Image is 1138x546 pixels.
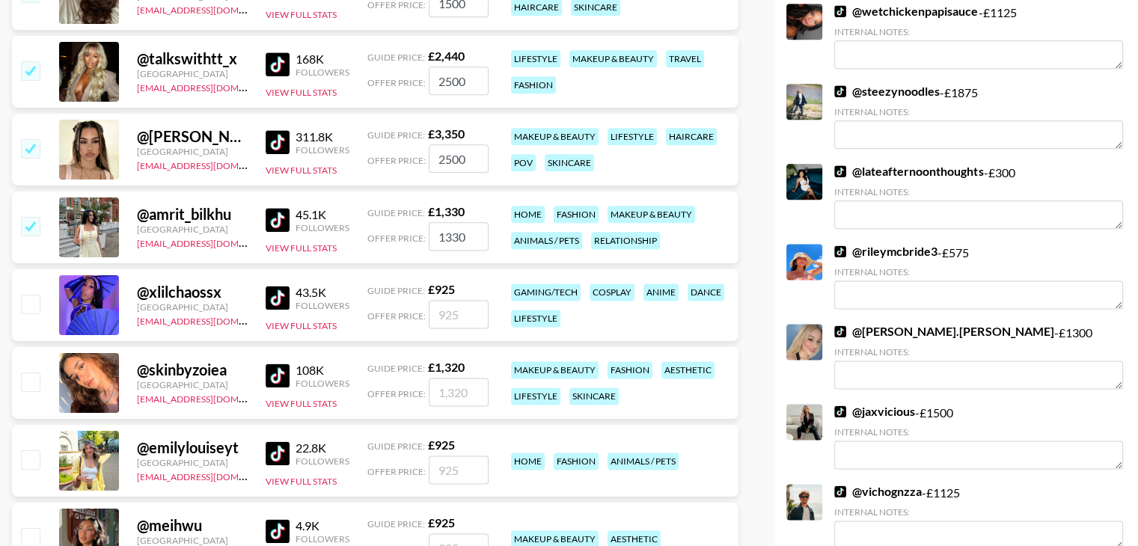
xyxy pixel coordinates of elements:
[666,50,704,67] div: travel
[511,310,560,327] div: lifestyle
[834,484,922,499] a: @vichognzza
[834,426,1123,438] div: Internal Notes:
[367,310,426,322] span: Offer Price:
[367,155,426,166] span: Offer Price:
[367,363,425,374] span: Guide Price:
[296,378,349,389] div: Followers
[367,129,425,141] span: Guide Price:
[137,235,287,249] a: [EMAIL_ADDRESS][DOMAIN_NAME]
[661,361,715,378] div: aesthetic
[834,245,846,257] img: TikTok
[834,506,1123,518] div: Internal Notes:
[429,455,489,484] input: 925
[137,283,248,301] div: @ xlilchaossx
[137,79,287,93] a: [EMAIL_ADDRESS][DOMAIN_NAME]
[511,283,581,301] div: gaming/tech
[367,52,425,63] span: Guide Price:
[367,388,426,399] span: Offer Price:
[834,165,846,177] img: TikTok
[296,207,349,222] div: 45.1K
[429,378,489,406] input: 1,320
[569,50,657,67] div: makeup & beauty
[569,387,619,405] div: skincare
[296,129,349,144] div: 311.8K
[643,283,679,301] div: anime
[137,301,248,313] div: [GEOGRAPHIC_DATA]
[834,164,983,179] a: @lateafternoonthoughts
[266,130,290,154] img: TikTok
[608,206,695,223] div: makeup & beauty
[137,457,248,468] div: [GEOGRAPHIC_DATA]
[590,283,634,301] div: cosplay
[834,84,1123,149] div: - £ 1875
[429,222,489,251] input: 1,330
[834,4,1123,69] div: - £ 1125
[137,1,287,16] a: [EMAIL_ADDRESS][DOMAIN_NAME]
[429,144,489,173] input: 3,350
[428,49,465,63] strong: £ 2,440
[137,438,248,457] div: @ emilylouiseyt
[137,313,287,327] a: [EMAIL_ADDRESS][DOMAIN_NAME]
[296,533,349,545] div: Followers
[137,535,248,546] div: [GEOGRAPHIC_DATA]
[266,9,337,20] button: View Full Stats
[429,300,489,328] input: 925
[608,361,652,378] div: fashion
[367,466,426,477] span: Offer Price:
[296,455,349,467] div: Followers
[511,387,560,405] div: lifestyle
[511,232,582,249] div: animals / pets
[834,84,940,99] a: @steezynoodles
[834,346,1123,358] div: Internal Notes:
[554,206,599,223] div: fashion
[266,242,337,254] button: View Full Stats
[296,300,349,311] div: Followers
[428,126,465,141] strong: £ 3,350
[266,476,337,487] button: View Full Stats
[511,453,545,470] div: home
[296,222,349,233] div: Followers
[428,515,455,530] strong: £ 925
[834,85,846,97] img: TikTok
[137,157,287,171] a: [EMAIL_ADDRESS][DOMAIN_NAME]
[137,379,248,390] div: [GEOGRAPHIC_DATA]
[266,87,337,98] button: View Full Stats
[429,67,489,95] input: 2,440
[137,146,248,157] div: [GEOGRAPHIC_DATA]
[511,361,599,378] div: makeup & beauty
[834,164,1123,229] div: - £ 300
[367,518,425,530] span: Guide Price:
[834,244,937,259] a: @rileymcbride3
[296,144,349,156] div: Followers
[511,76,556,93] div: fashion
[266,441,290,465] img: TikTok
[266,320,337,331] button: View Full Stats
[137,205,248,224] div: @ amrit_bilkhu
[266,519,290,543] img: TikTok
[688,283,724,301] div: dance
[834,106,1123,117] div: Internal Notes:
[296,518,349,533] div: 4.9K
[554,453,599,470] div: fashion
[834,324,1123,389] div: - £ 1300
[137,390,287,405] a: [EMAIL_ADDRESS][DOMAIN_NAME]
[511,50,560,67] div: lifestyle
[545,154,594,171] div: skincare
[834,5,846,17] img: TikTok
[137,361,248,379] div: @ skinbyzoiea
[834,4,978,19] a: @wetchickenpapisauce
[137,468,287,482] a: [EMAIL_ADDRESS][DOMAIN_NAME]
[137,68,248,79] div: [GEOGRAPHIC_DATA]
[266,52,290,76] img: TikTok
[666,128,717,145] div: haircare
[296,67,349,78] div: Followers
[511,128,599,145] div: makeup & beauty
[296,285,349,300] div: 43.5K
[266,398,337,409] button: View Full Stats
[428,204,465,218] strong: £ 1,330
[428,360,465,374] strong: £ 1,320
[834,186,1123,197] div: Internal Notes:
[834,26,1123,37] div: Internal Notes:
[266,208,290,232] img: TikTok
[591,232,660,249] div: relationship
